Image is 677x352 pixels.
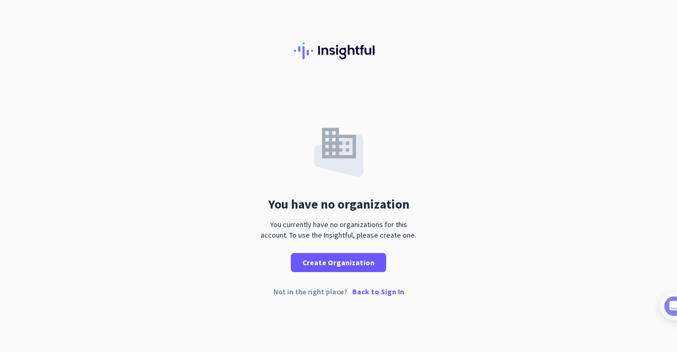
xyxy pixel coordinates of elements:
span: Create Organization [302,257,375,268]
img: Insightful [294,42,383,59]
div: You currently have no organizations for this account. To use the Insightful, please create one. [256,219,421,240]
button: Create Organization [291,253,386,272]
div: You have no organization [268,198,409,211]
p: Back to Sign In [352,288,404,295]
